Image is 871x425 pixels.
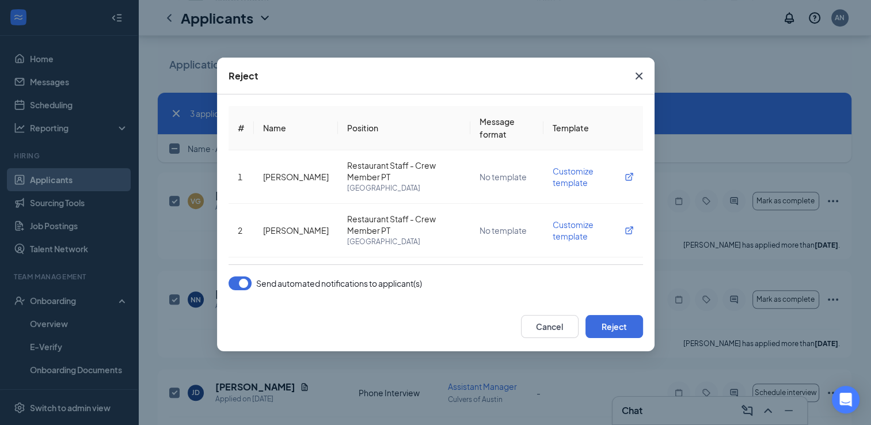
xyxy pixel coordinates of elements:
span: 2 [238,225,242,236]
span: Restaurant Staff - Crew Member PT [347,160,462,183]
svg: ExternalLink [625,226,634,235]
span: 1 [238,172,242,182]
a: Customize template ExternalLink [553,219,633,242]
span: [GEOGRAPHIC_DATA] [347,183,462,194]
button: Cancel [521,315,579,338]
span: No template [480,172,527,182]
svg: ExternalLink [625,172,634,181]
span: Send automated notifications to applicant(s) [256,276,422,290]
span: Customize template [553,165,633,188]
span: [GEOGRAPHIC_DATA] [347,236,462,248]
td: [PERSON_NAME] [254,204,338,257]
a: Customize template ExternalLink [553,165,633,188]
th: Position [338,106,471,150]
button: Close [623,58,655,94]
td: [PERSON_NAME] [254,150,338,204]
span: Customize template [553,219,633,242]
td: [PERSON_NAME] [254,257,338,299]
span: No template [480,225,527,236]
div: Open Intercom Messenger [832,386,859,413]
span: Restaurant Staff - Crew Member PT [347,213,462,236]
button: Reject [585,315,643,338]
th: Message format [470,106,543,150]
th: Template [543,106,642,150]
svg: Cross [632,69,646,83]
th: # [229,106,254,150]
th: Name [254,106,338,150]
div: Reject [229,70,258,82]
